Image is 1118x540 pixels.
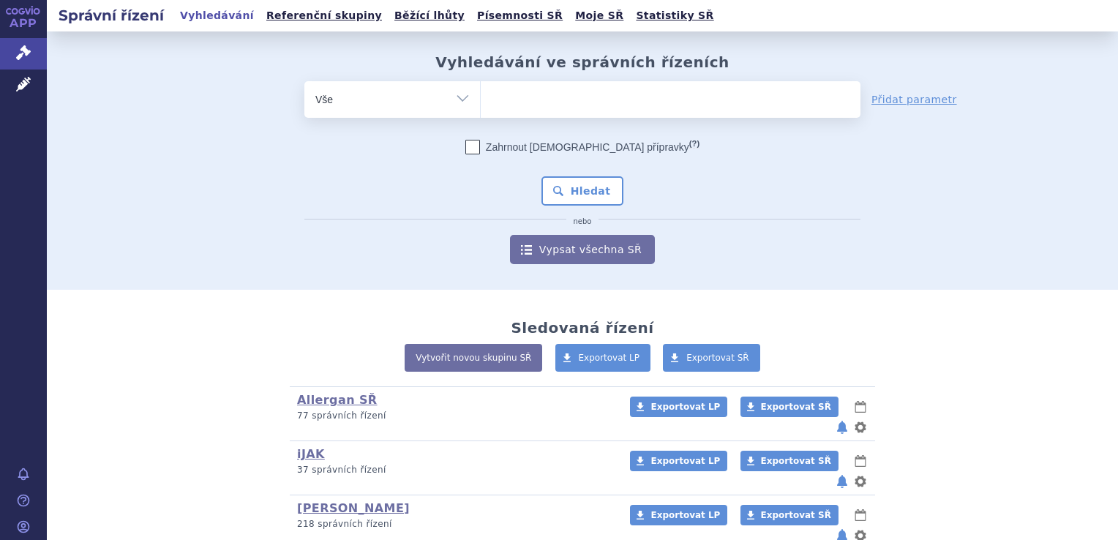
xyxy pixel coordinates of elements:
a: Statistiky SŘ [631,6,718,26]
span: Exportovat LP [650,456,720,466]
button: nastavení [853,419,868,436]
button: lhůty [853,452,868,470]
abbr: (?) [689,139,699,149]
button: notifikace [835,419,849,436]
a: Allergan SŘ [297,393,378,407]
button: lhůty [853,506,868,524]
a: Písemnosti SŘ [473,6,567,26]
span: Exportovat LP [650,402,720,412]
a: Vypsat všechna SŘ [510,235,655,264]
a: Exportovat LP [555,344,651,372]
p: 218 správních řízení [297,518,611,530]
a: [PERSON_NAME] [297,501,410,515]
button: Hledat [541,176,624,206]
span: Exportovat SŘ [761,456,831,466]
a: Exportovat SŘ [740,397,838,417]
button: lhůty [853,398,868,416]
a: Referenční skupiny [262,6,386,26]
a: Exportovat LP [630,397,727,417]
span: Exportovat SŘ [686,353,749,363]
a: Exportovat SŘ [740,451,838,471]
i: nebo [566,217,599,226]
h2: Správní řízení [47,5,176,26]
a: Exportovat LP [630,505,727,525]
a: Moje SŘ [571,6,628,26]
span: Exportovat SŘ [761,510,831,520]
p: 37 správních řízení [297,464,611,476]
h2: Sledovaná řízení [511,319,653,337]
a: Exportovat SŘ [663,344,760,372]
a: Exportovat LP [630,451,727,471]
a: Přidat parametr [871,92,957,107]
a: Exportovat SŘ [740,505,838,525]
a: Vyhledávání [176,6,258,26]
a: iJAK [297,447,325,461]
span: Exportovat LP [579,353,640,363]
p: 77 správních řízení [297,410,611,422]
a: Vytvořit novou skupinu SŘ [405,344,542,372]
button: notifikace [835,473,849,490]
span: Exportovat SŘ [761,402,831,412]
h2: Vyhledávání ve správních řízeních [435,53,729,71]
span: Exportovat LP [650,510,720,520]
a: Běžící lhůty [390,6,469,26]
button: nastavení [853,473,868,490]
label: Zahrnout [DEMOGRAPHIC_DATA] přípravky [465,140,699,154]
